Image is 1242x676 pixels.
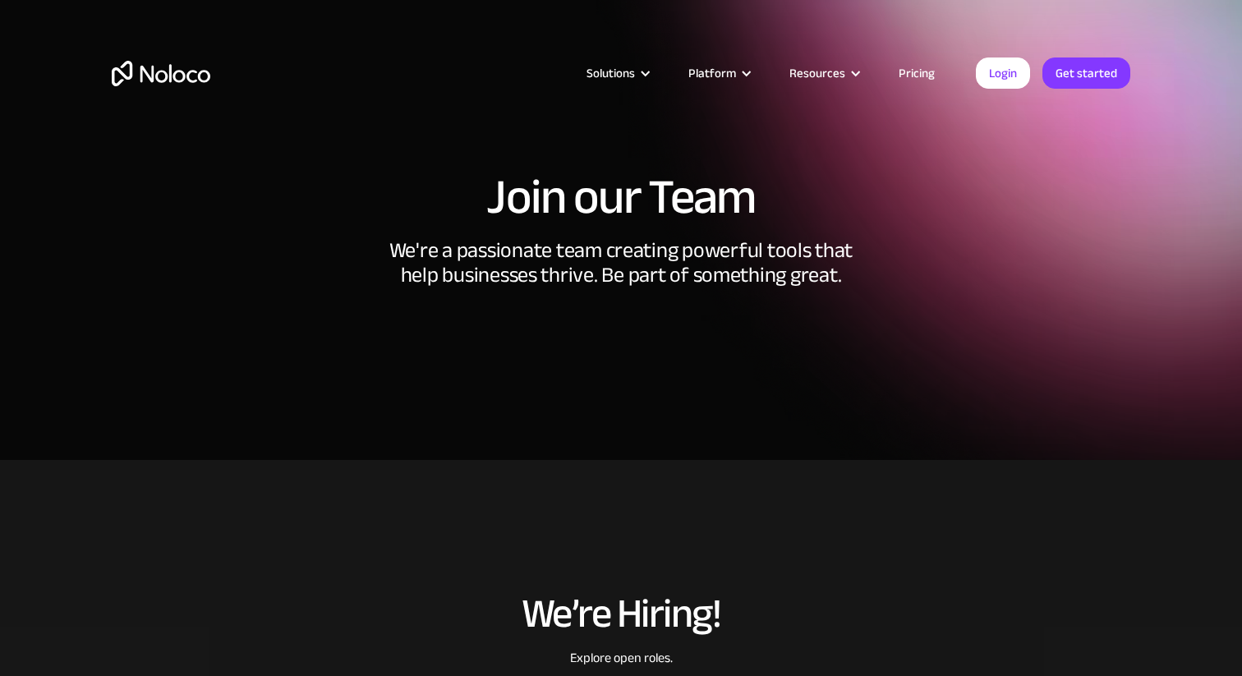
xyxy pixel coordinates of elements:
div: Platform [668,62,769,84]
a: Get started [1042,57,1130,89]
div: Solutions [586,62,635,84]
div: Solutions [566,62,668,84]
div: Resources [769,62,878,84]
a: home [112,61,210,86]
h2: We’re Hiring! [370,591,872,636]
h1: Join our Team [112,172,1130,222]
a: Pricing [878,62,955,84]
div: Platform [688,62,736,84]
div: We're a passionate team creating powerful tools that help businesses thrive. Be part of something... [375,238,867,329]
a: Login [976,57,1030,89]
div: Resources [789,62,845,84]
